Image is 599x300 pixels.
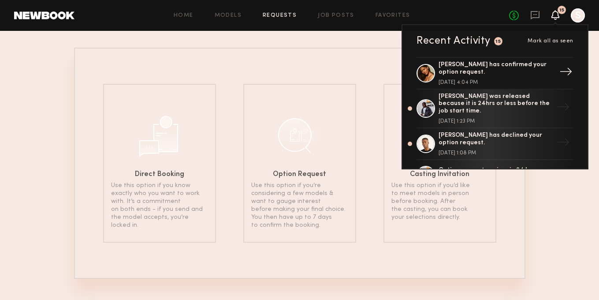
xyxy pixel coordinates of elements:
div: [PERSON_NAME] has declined your option request. [439,132,553,147]
div: → [553,164,573,187]
a: Home [174,13,193,19]
div: [DATE] 4:04 PM [439,80,553,85]
h6: Direct Booking [135,171,184,178]
div: → [553,97,573,120]
div: → [556,62,576,85]
div: [PERSON_NAME] was released because it is 24hrs or less before the job start time. [439,93,553,115]
div: Recent Activity [417,36,491,46]
div: 15 [495,39,501,44]
a: Option RequestUse this option if you’re considering a few models & want to gauge interest before ... [243,84,356,243]
h6: Option Request [273,171,326,178]
a: Favorites [376,13,410,19]
div: Option request expires in 24 hours. [439,167,553,174]
h6: Casting Invitation [410,171,469,178]
a: S [571,8,585,22]
a: [PERSON_NAME] was released because it is 24hrs or less before the job start time.[DATE] 1:23 PM→ [417,90,573,128]
div: 15 [559,8,564,13]
div: [DATE] 1:08 PM [439,150,553,156]
p: Use this option if you know exactly who you want to work with. It’s a commitment on both ends - i... [111,182,208,229]
a: [PERSON_NAME] has confirmed your option request.[DATE] 4:04 PM→ [417,57,573,90]
p: Use this option if you’d like to meet models in person before booking. After the casting, you can... [391,182,488,221]
div: [PERSON_NAME] has confirmed your option request. [439,61,553,76]
div: [DATE] 1:23 PM [439,119,553,124]
a: Models [215,13,242,19]
p: Use this option if you’re considering a few models & want to gauge interest before making your fi... [251,182,348,229]
a: Casting InvitationUse this option if you’d like to meet models in person before booking. After th... [383,84,496,243]
a: Job Posts [318,13,354,19]
a: Requests [263,13,297,19]
a: Option request expires in 24 hours.→ [417,160,573,191]
div: → [553,132,573,155]
a: Direct BookingUse this option if you know exactly who you want to work with. It’s a commitment on... [103,84,216,243]
a: [PERSON_NAME] has declined your option request.[DATE] 1:08 PM→ [417,128,573,160]
span: Mark all as seen [528,38,573,44]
